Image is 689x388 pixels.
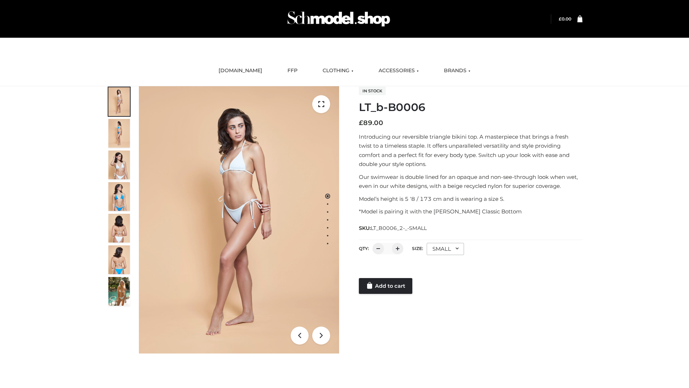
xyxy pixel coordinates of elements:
[359,87,386,95] span: In stock
[427,243,464,255] div: SMALL
[359,207,582,216] p: *Model is pairing it with the [PERSON_NAME] Classic Bottom
[359,172,582,191] p: Our swimwear is double lined for an opaque and non-see-through look when wet, even in our white d...
[559,16,571,22] bdi: 0.00
[108,87,130,116] img: ArielClassicBikiniTop_CloudNine_AzureSky_OW114ECO_1-scaled.jpg
[359,101,582,114] h1: LT_b-B0006
[108,245,130,274] img: ArielClassicBikiniTop_CloudNine_AzureSky_OW114ECO_8-scaled.jpg
[108,119,130,148] img: ArielClassicBikiniTop_CloudNine_AzureSky_OW114ECO_2-scaled.jpg
[108,151,130,179] img: ArielClassicBikiniTop_CloudNine_AzureSky_OW114ECO_3-scaled.jpg
[559,16,562,22] span: £
[359,278,412,294] a: Add to cart
[359,119,363,127] span: £
[359,224,427,232] span: SKU:
[359,246,369,251] label: QTY:
[373,63,424,79] a: ACCESSORIES
[285,5,393,33] img: Schmodel Admin 964
[559,16,571,22] a: £0.00
[108,182,130,211] img: ArielClassicBikiniTop_CloudNine_AzureSky_OW114ECO_4-scaled.jpg
[139,86,339,354] img: ArielClassicBikiniTop_CloudNine_AzureSky_OW114ECO_1
[213,63,268,79] a: [DOMAIN_NAME]
[282,63,303,79] a: FFP
[359,194,582,204] p: Model’s height is 5 ‘8 / 173 cm and is wearing a size S.
[108,214,130,242] img: ArielClassicBikiniTop_CloudNine_AzureSky_OW114ECO_7-scaled.jpg
[317,63,359,79] a: CLOTHING
[108,277,130,306] img: Arieltop_CloudNine_AzureSky2.jpg
[371,225,427,231] span: LT_B0006_2-_-SMALL
[439,63,476,79] a: BRANDS
[412,246,423,251] label: Size:
[359,132,582,169] p: Introducing our reversible triangle bikini top. A masterpiece that brings a fresh twist to a time...
[359,119,383,127] bdi: 89.00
